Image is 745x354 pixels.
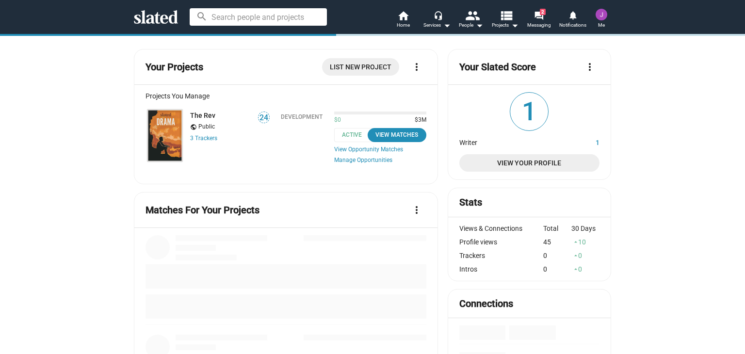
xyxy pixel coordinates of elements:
mat-card-title: Your Projects [146,61,203,74]
div: 0 [571,265,599,273]
mat-card-title: Your Slated Score [459,61,536,74]
mat-icon: more_vert [411,61,422,73]
mat-icon: more_vert [411,204,422,216]
mat-icon: notifications [568,10,577,19]
div: Trackers [459,252,544,259]
mat-icon: people [465,8,479,22]
a: View Opportunity Matches [334,146,426,153]
button: View Matches [368,128,426,142]
div: 10 [571,238,599,246]
a: The Rev [190,112,215,119]
button: Services [420,10,454,31]
mat-icon: headset_mic [434,11,442,19]
span: 24 [259,113,269,123]
input: Search people and projects [190,8,327,26]
div: Development [281,113,323,120]
div: 0 [543,265,571,273]
mat-icon: more_vert [584,61,596,73]
span: Me [598,19,605,31]
div: Profile views [459,238,544,246]
button: Projects [488,10,522,31]
span: Active [334,128,375,142]
span: Projects [492,19,518,31]
span: Home [397,19,410,31]
img: Jeffrey Michael Rose [596,9,607,20]
a: List New Project [322,58,399,76]
dt: Writer [459,136,563,146]
mat-icon: arrow_drop_down [509,19,520,31]
span: $3M [411,116,426,124]
div: Services [423,19,451,31]
mat-icon: home [397,10,409,21]
a: Home [386,10,420,31]
mat-card-title: Matches For Your Projects [146,204,259,217]
span: Notifications [559,19,586,31]
mat-icon: arrow_drop_up [572,239,579,245]
span: List New Project [330,58,391,76]
div: View Matches [373,130,421,140]
a: The Rev [146,108,184,163]
div: 0 [571,252,599,259]
span: $0 [334,116,341,124]
a: View Your Profile [459,154,599,172]
span: 2 [540,9,546,15]
mat-icon: arrow_drop_up [572,252,579,259]
a: 2Messaging [522,10,556,31]
mat-icon: arrow_drop_down [473,19,485,31]
span: Messaging [527,19,551,31]
mat-card-title: Connections [459,297,513,310]
a: Manage Opportunities [334,157,426,164]
dd: 1 [563,136,599,146]
mat-card-title: Stats [459,196,482,209]
div: Views & Connections [459,225,544,232]
div: Total [543,225,571,232]
mat-icon: forum [534,11,543,20]
div: 30 Days [571,225,599,232]
mat-icon: arrow_drop_down [441,19,453,31]
div: Intros [459,265,544,273]
div: 45 [543,238,571,246]
span: View Your Profile [467,154,592,172]
span: 1 [510,93,548,130]
mat-icon: view_list [499,8,513,22]
button: People [454,10,488,31]
div: People [459,19,483,31]
span: s [214,135,217,142]
span: Public [198,123,215,131]
button: Jeffrey Michael RoseMe [590,7,613,32]
div: 0 [543,252,571,259]
img: The Rev [147,110,182,161]
a: Notifications [556,10,590,31]
mat-icon: arrow_drop_up [572,266,579,273]
div: Projects You Manage [146,92,426,100]
a: 3 Trackers [190,135,217,142]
